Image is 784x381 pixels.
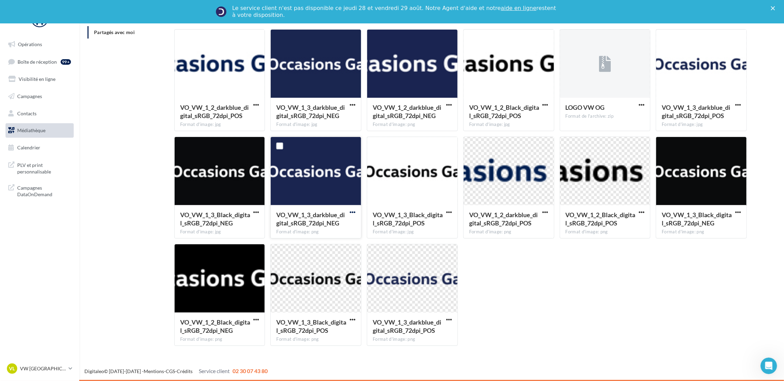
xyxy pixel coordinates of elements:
a: Calendrier [4,140,75,155]
div: Format d'image: jpg [180,121,259,128]
a: Médiathèque [4,123,75,138]
a: Mentions [144,368,164,374]
span: Service client [199,368,230,374]
span: VO_VW_1_3_darkblue_digital_sRGB_72dpi_POS [662,104,730,119]
span: VO_VW_1_3_Black_digital_sRGB_72dpi_NEG [662,211,732,227]
div: Format d'image: jpg [180,229,259,235]
span: VL [9,365,15,372]
span: Partagés avec moi [94,29,135,35]
div: Format d'image: jpg [469,121,548,128]
img: Profile image for Service-Client [216,6,227,17]
span: LOGO VW OG [566,104,605,111]
div: 99+ [61,59,71,65]
div: Le service client n'est pas disponible ce jeudi 28 et vendredi 29 août. Notre Agent d'aide et not... [232,5,557,19]
a: Visibilité en ligne [4,72,75,86]
a: Campagnes [4,89,75,104]
span: VO_VW_1_3_Black_digital_sRGB_72dpi_POS [276,318,346,334]
a: Contacts [4,106,75,121]
div: Format d'image: png [276,229,355,235]
div: Format d'image: png [662,229,741,235]
div: Format d'image: png [373,121,452,128]
div: Format d'image: png [373,336,452,342]
a: Campagnes DataOnDemand [4,180,75,201]
span: VO_VW_1_3_Black_digital_sRGB_72dpi_POS [373,211,443,227]
div: Format d'image: png [566,229,645,235]
span: © [DATE]-[DATE] - - - [84,368,268,374]
div: Format d'image: png [469,229,548,235]
span: Contacts [17,110,37,116]
span: Médiathèque [17,127,45,133]
a: Opérations [4,37,75,52]
a: aide en ligne [501,5,536,11]
span: VO_VW_1_3_darkblue_digital_sRGB_72dpi_NEG [276,211,345,227]
a: Crédits [177,368,193,374]
span: Opérations [18,41,42,47]
span: Boîte de réception [18,59,57,64]
span: VO_VW_1_2_darkblue_digital_sRGB_72dpi_POS [180,104,249,119]
span: Campagnes DataOnDemand [17,183,71,198]
span: VO_VW_1_2_Black_digital_sRGB_72dpi_POS [566,211,636,227]
p: VW [GEOGRAPHIC_DATA] [20,365,66,372]
a: PLV et print personnalisable [4,158,75,178]
span: VO_VW_1_3_darkblue_digital_sRGB_72dpi_NEG [276,104,345,119]
div: Format d'image: png [276,336,355,342]
div: Format de l'archive: zip [566,113,645,119]
span: VO_VW_1_2_darkblue_digital_sRGB_72dpi_NEG [373,104,441,119]
div: Format d'image: png [180,336,259,342]
div: Format d'image: jpg [662,121,741,128]
span: VO_VW_1_2_darkblue_digital_sRGB_72dpi_POS [469,211,538,227]
span: VO_VW_1_2_Black_digital_sRGB_72dpi_NEG [180,318,250,334]
span: VO_VW_1_2_Black_digital_sRGB_72dpi_POS [469,104,539,119]
a: Boîte de réception99+ [4,54,75,69]
a: CGS [166,368,175,374]
span: VO_VW_1_3_darkblue_digital_sRGB_72dpi_POS [373,318,441,334]
span: 02 30 07 43 80 [233,368,268,374]
div: Fermer [771,6,778,10]
span: Campagnes [17,93,42,99]
div: Format d'image: jpg [373,229,452,235]
span: PLV et print personnalisable [17,160,71,175]
span: Calendrier [17,145,40,150]
div: Format d'image: jpg [276,121,355,128]
a: VL VW [GEOGRAPHIC_DATA] [6,362,74,375]
span: VO_VW_1_3_Black_digital_sRGB_72dpi_NEG [180,211,250,227]
iframe: Intercom live chat [761,358,777,374]
span: Visibilité en ligne [19,76,55,82]
a: Digitaleo [84,368,104,374]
